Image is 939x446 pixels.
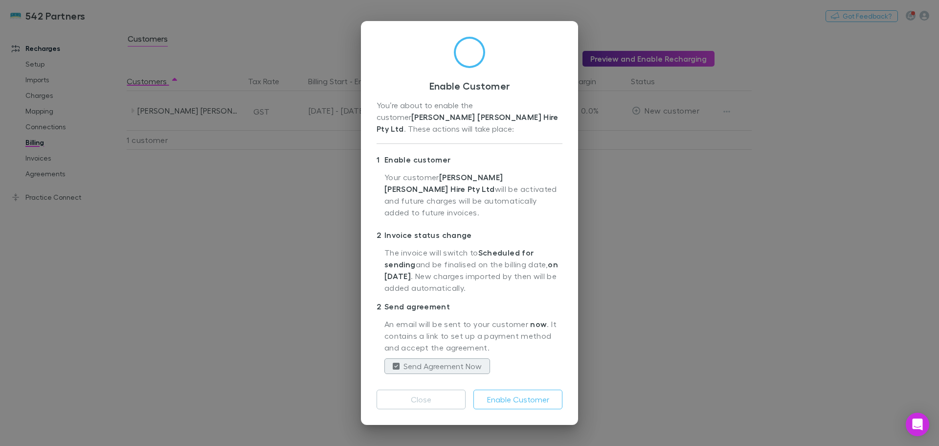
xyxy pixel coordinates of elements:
div: 2 [377,301,384,312]
strong: [PERSON_NAME] [PERSON_NAME] Hire Pty Ltd [384,172,503,194]
label: Send Agreement Now [403,360,482,372]
button: Send Agreement Now [384,358,490,374]
strong: now [530,319,547,329]
button: Close [377,390,466,409]
p: Send agreement [377,299,562,314]
p: The invoice will switch to and be finalised on the billing date, . New charges imported by then w... [384,247,562,295]
p: Enable customer [377,152,562,167]
strong: [PERSON_NAME] [PERSON_NAME] Hire Pty Ltd [377,112,560,134]
p: Your customer will be activated and future charges will be automatically added to future invoices. [384,171,562,223]
div: 2 [377,229,384,241]
h3: Enable Customer [377,80,562,92]
div: Open Intercom Messenger [906,413,929,436]
p: Invoice status change [377,227,562,243]
button: Enable Customer [473,390,562,409]
div: You’re about to enable the customer . These actions will take place: [377,99,562,136]
p: An email will be sent to your customer . It contains a link to set up a payment method and accept... [384,318,562,354]
div: 1 [377,154,384,165]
